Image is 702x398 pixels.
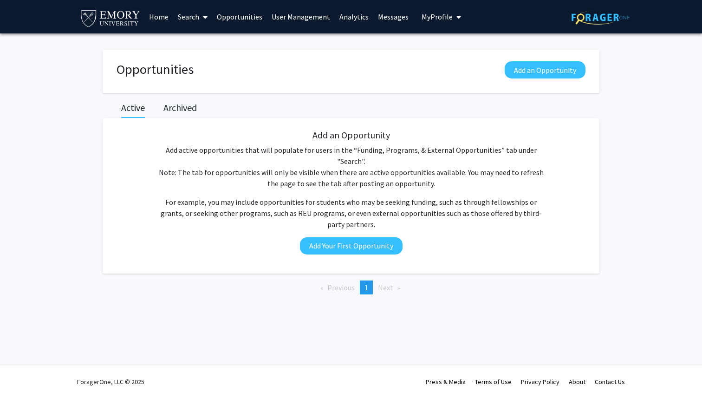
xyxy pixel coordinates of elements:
[569,378,585,386] a: About
[335,0,373,33] a: Analytics
[173,0,212,33] a: Search
[327,283,355,292] span: Previous
[155,144,547,189] p: Add active opportunities that will populate for users in the “Funding, Programs, & External Oppor...
[144,0,173,33] a: Home
[212,0,267,33] a: Opportunities
[373,0,413,33] a: Messages
[505,61,585,78] button: Add an Opportunity
[7,356,39,391] iframe: Chat
[117,61,194,78] h1: Opportunities
[79,7,141,28] img: Emory University Logo
[77,365,144,398] div: ForagerOne, LLC © 2025
[300,237,403,254] button: Add Your First Opportunity
[163,102,197,113] h2: Archived
[422,12,453,21] span: My Profile
[572,10,630,25] img: ForagerOne Logo
[267,0,335,33] a: User Management
[426,378,466,386] a: Press & Media
[364,283,368,292] span: 1
[155,196,547,230] p: For example, you may include opportunities for students who may be seeking funding, such as throu...
[378,283,393,292] span: Next
[595,378,625,386] a: Contact Us
[521,378,559,386] a: Privacy Policy
[121,102,145,113] h2: Active
[103,281,599,294] ul: Pagination
[155,130,547,141] h2: Add an Opportunity
[475,378,512,386] a: Terms of Use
